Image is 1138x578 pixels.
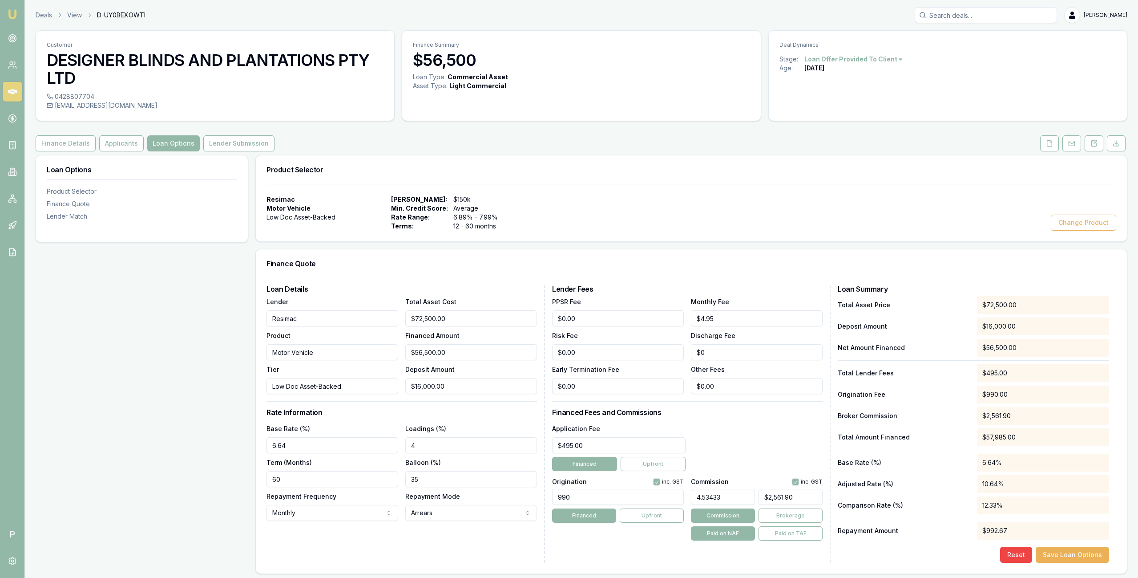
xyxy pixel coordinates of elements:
[838,480,970,488] p: Adjusted Rate (%)
[552,366,619,373] label: Early Termination Fee
[838,369,970,378] p: Total Lender Fees
[838,322,970,331] p: Deposit Amount
[779,41,1116,49] p: Deal Dynamics
[838,526,970,535] p: Repayment Amount
[552,285,823,293] h3: Lender Fees
[266,285,537,293] h3: Loan Details
[36,135,96,151] button: Finance Details
[804,55,904,64] button: Loan Offer Provided To Client
[413,81,448,90] div: Asset Type :
[977,339,1109,357] div: $56,500.00
[67,11,82,20] a: View
[838,411,970,420] p: Broker Commission
[620,509,684,523] button: Upfront
[405,344,537,360] input: $
[691,366,725,373] label: Other Fees
[391,195,448,204] span: [PERSON_NAME]:
[977,296,1109,314] div: $72,500.00
[552,344,684,360] input: $
[453,213,512,222] span: 6.89% - 7.99%
[47,101,383,110] div: [EMAIL_ADDRESS][DOMAIN_NAME]
[552,479,587,485] label: Origination
[977,317,1109,335] div: $16,000.00
[552,332,578,339] label: Risk Fee
[145,135,202,151] a: Loan Options
[691,489,755,505] input: %
[3,525,22,544] span: P
[977,454,1109,472] div: 6.64%
[266,459,312,466] label: Term (Months)
[691,310,823,326] input: $
[759,526,823,541] button: Paid on TAF
[977,386,1109,403] div: $990.00
[779,64,804,73] div: Age:
[448,73,508,81] div: Commercial Asset
[552,509,616,523] button: Financed
[47,41,383,49] p: Customer
[405,425,446,432] label: Loadings (%)
[552,310,684,326] input: $
[405,366,455,373] label: Deposit Amount
[977,522,1109,540] div: $992.67
[792,478,823,485] div: inc. GST
[453,195,512,204] span: $150k
[691,509,755,523] button: Commission
[977,364,1109,382] div: $495.00
[804,64,824,73] div: [DATE]
[391,222,448,231] span: Terms:
[779,55,804,64] div: Stage:
[621,457,686,471] button: Upfront
[266,298,288,305] label: Lender
[653,478,684,485] div: inc. GST
[691,378,823,394] input: $
[405,378,537,394] input: $
[7,9,18,20] img: emu-icon-u.png
[266,166,1116,173] h3: Product Selector
[915,7,1057,23] input: Search deals
[97,135,145,151] a: Applicants
[266,195,295,204] span: Resimac
[97,11,145,20] span: D-UY0BEXOWTI
[1000,547,1032,563] button: Reset
[552,409,823,416] h3: Financed Fees and Commissions
[552,457,617,471] button: Financed
[691,526,755,541] button: Paid on NAF
[838,343,970,352] p: Net Amount Financed
[413,41,750,49] p: Finance Summary
[202,135,276,151] a: Lender Submission
[405,298,456,305] label: Total Asset Cost
[691,479,729,485] label: Commission
[266,260,1116,267] h3: Finance Quote
[47,199,237,208] div: Finance Quote
[47,92,383,101] div: 0428807704
[759,509,823,523] button: Brokerage
[266,493,336,500] label: Repayment Frequency
[266,332,291,339] label: Product
[977,407,1109,425] div: $2,561.90
[413,73,446,81] div: Loan Type:
[453,204,512,213] span: Average
[405,332,460,339] label: Financed Amount
[838,301,970,309] p: Total Asset Price
[99,135,144,151] button: Applicants
[838,433,970,442] p: Total Amount Financed
[838,390,970,399] p: Origination Fee
[449,81,506,90] div: Light Commercial
[391,213,448,222] span: Rate Range:
[838,501,970,510] p: Comparison Rate (%)
[47,51,383,87] h3: DESIGNER BLINDS AND PLANTATIONS PTY LTD
[1036,547,1109,563] button: Save Loan Options
[36,11,145,20] nav: breadcrumb
[266,437,398,453] input: %
[691,298,729,305] label: Monthly Fee
[977,428,1109,446] div: $57,985.00
[266,366,279,373] label: Tier
[36,135,97,151] a: Finance Details
[838,285,1109,293] h3: Loan Summary
[405,310,537,326] input: $
[691,344,823,360] input: $
[266,425,310,432] label: Base Rate (%)
[203,135,274,151] button: Lender Submission
[47,212,237,221] div: Lender Match
[1051,215,1116,231] button: Change Product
